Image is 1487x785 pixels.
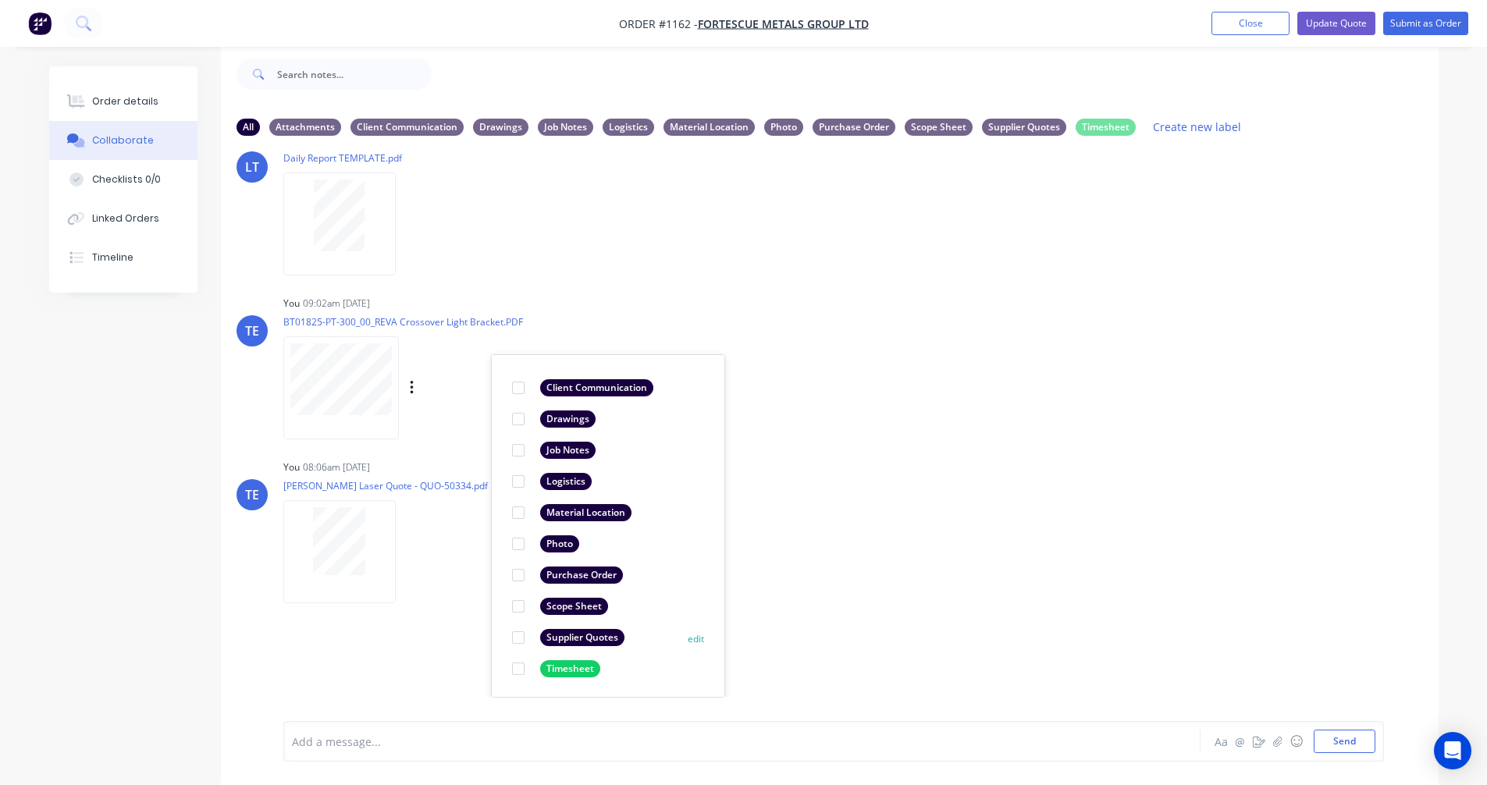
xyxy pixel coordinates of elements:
button: Send [1314,730,1375,753]
div: Job Notes [540,442,596,459]
button: Linked Orders [49,199,197,238]
div: Collaborate [92,133,154,147]
div: TE [245,485,259,504]
span: Order #1162 - [619,16,698,31]
button: Submit as Order [1383,12,1468,35]
div: Photo [764,119,803,136]
div: Logistics [540,473,592,490]
div: LT [245,158,259,176]
div: Job Notes [538,119,593,136]
div: Material Location [663,119,755,136]
div: Client Communication [540,379,653,396]
div: Timesheet [1076,119,1136,136]
input: Search notes... [277,59,432,90]
div: Purchase Order [540,567,623,584]
div: All [237,119,260,136]
button: Update Quote [1297,12,1375,35]
p: Daily Report TEMPLATE.pdf [283,151,411,165]
button: Collaborate [49,121,197,160]
div: Linked Orders [92,211,159,226]
div: Drawings [540,410,596,428]
div: Scope Sheet [540,598,608,615]
button: Timeline [49,238,197,277]
div: Scope Sheet [905,119,973,136]
div: You [283,460,300,474]
div: Checklists 0/0 [92,172,161,186]
div: Order details [92,94,158,108]
div: Open Intercom Messenger [1434,732,1471,769]
button: Close [1211,12,1290,35]
div: Attachments [269,119,341,136]
div: Drawings [473,119,528,136]
div: Purchase Order [813,119,895,136]
div: 08:06am [DATE] [303,460,370,474]
img: Factory [28,12,52,35]
div: Client Communication [350,119,464,136]
p: BT01825-PT-300_00_REVA Crossover Light Bracket.PDF [283,315,573,329]
button: Order details [49,82,197,121]
div: You [283,297,300,311]
p: [PERSON_NAME] Laser Quote - QUO-50334.pdf [283,479,488,492]
div: Supplier Quotes [982,119,1066,136]
div: Photo [540,535,579,552]
div: Supplier Quotes [540,629,624,646]
div: Logistics [603,119,654,136]
button: @ [1231,732,1250,751]
a: FORTESCUE METALS GROUP LTD [698,16,869,31]
button: Create new label [1145,116,1250,137]
button: Checklists 0/0 [49,160,197,199]
div: TE [245,321,259,340]
div: Material Location [540,504,631,521]
button: ☺ [1287,732,1306,751]
div: 09:02am [DATE] [303,297,370,311]
div: Timeline [92,250,133,265]
div: Timesheet [540,660,600,677]
button: Aa [1212,732,1231,751]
